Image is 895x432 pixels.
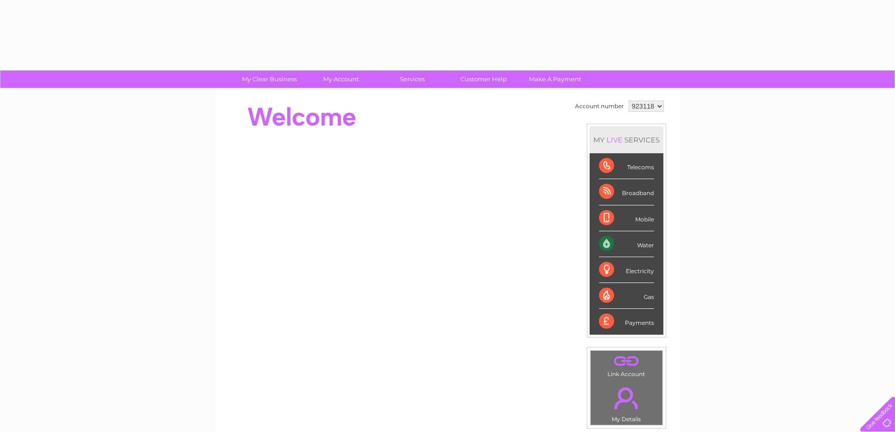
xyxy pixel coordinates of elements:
[593,382,660,415] a: .
[231,71,308,88] a: My Clear Business
[593,353,660,369] a: .
[599,257,654,283] div: Electricity
[599,179,654,205] div: Broadband
[599,153,654,179] div: Telecoms
[516,71,594,88] a: Make A Payment
[590,350,663,380] td: Link Account
[599,205,654,231] div: Mobile
[590,126,663,153] div: MY SERVICES
[599,309,654,334] div: Payments
[590,379,663,425] td: My Details
[599,283,654,309] div: Gas
[302,71,380,88] a: My Account
[605,135,624,144] div: LIVE
[573,98,626,114] td: Account number
[599,231,654,257] div: Water
[445,71,522,88] a: Customer Help
[374,71,451,88] a: Services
